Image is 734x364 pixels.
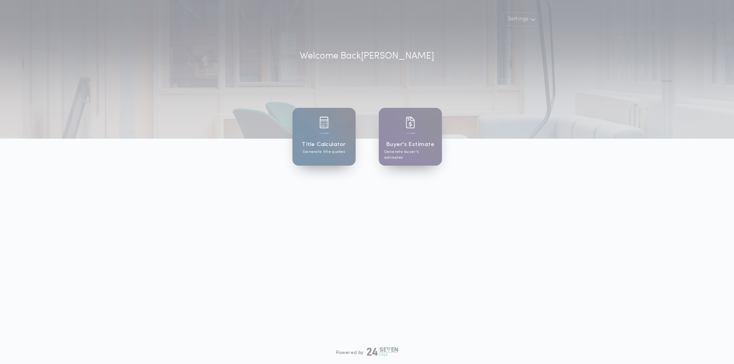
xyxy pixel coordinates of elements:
[336,347,398,356] div: Powered by
[503,12,539,26] button: Settings
[379,108,442,166] a: card iconBuyer's EstimateGenerate buyer's estimates
[386,140,434,149] h1: Buyer's Estimate
[292,108,356,166] a: card iconTitle CalculatorGenerate title quotes
[384,149,437,161] p: Generate buyer's estimates
[302,140,346,149] h1: Title Calculator
[300,49,434,63] p: Welcome Back [PERSON_NAME]
[303,149,345,155] p: Generate title quotes
[367,347,398,356] img: logo
[406,117,415,128] img: card icon
[319,117,329,128] img: card icon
